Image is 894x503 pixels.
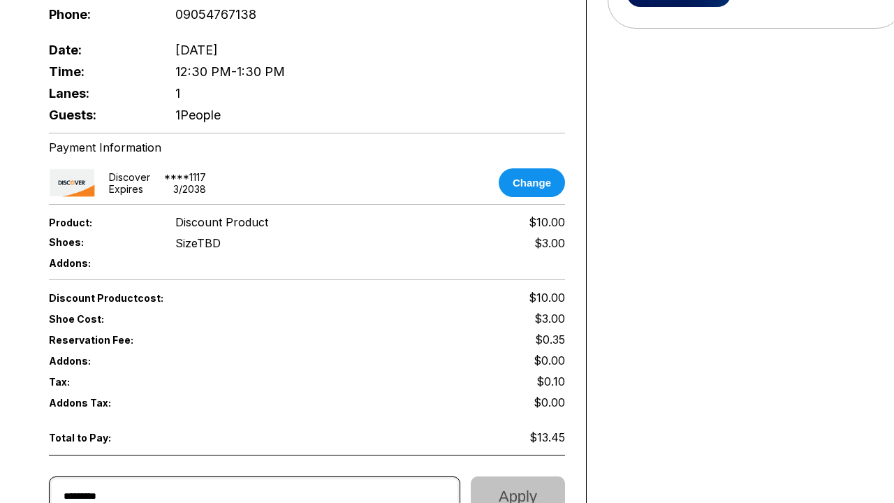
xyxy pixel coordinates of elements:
span: Shoes: [49,236,152,248]
span: Shoe Cost: [49,313,152,325]
span: Total to Pay: [49,432,152,444]
div: discover [109,171,150,183]
span: $0.00 [534,395,565,409]
div: $3.00 [534,236,565,250]
span: 1 [175,86,180,101]
span: 12:30 PM - 1:30 PM [175,64,285,79]
span: $10.00 [529,291,565,305]
span: $0.35 [535,333,565,347]
button: Change [499,168,565,197]
span: Guests: [49,108,152,122]
span: $10.00 [529,215,565,229]
div: Expires [109,183,143,195]
span: Lanes: [49,86,152,101]
span: 09054767138 [175,7,256,22]
img: card [49,168,95,197]
div: 3 / 2038 [173,183,206,195]
span: $0.00 [534,353,565,367]
div: Size TBD [175,236,221,250]
span: Phone: [49,7,152,22]
span: Addons: [49,257,152,269]
span: Addons Tax: [49,397,152,409]
span: $3.00 [534,312,565,326]
div: Payment Information [49,140,565,154]
span: $13.45 [529,430,565,444]
span: Discount Product cost: [49,292,307,304]
span: Tax: [49,376,152,388]
span: 1 People [175,108,221,122]
span: Product: [49,217,152,228]
span: $0.10 [536,374,565,388]
span: [DATE] [175,43,218,57]
span: Addons: [49,355,152,367]
span: Reservation Fee: [49,334,307,346]
span: Time: [49,64,152,79]
span: Date: [49,43,152,57]
span: Discount Product [175,215,268,229]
